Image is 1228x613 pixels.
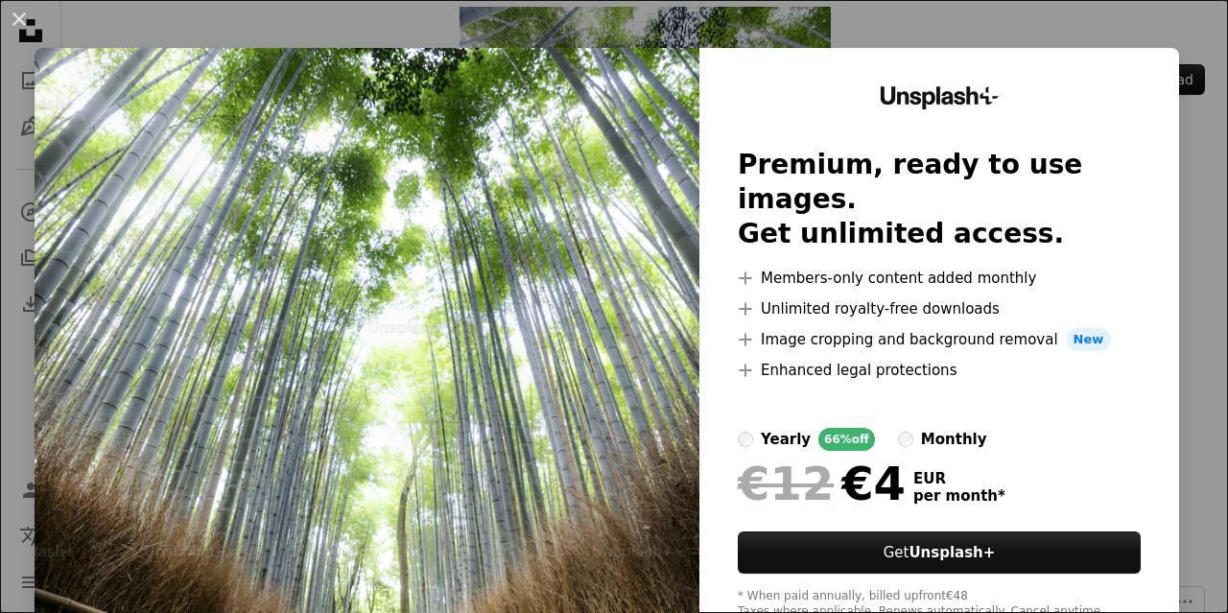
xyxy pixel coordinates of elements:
[738,267,1141,290] li: Members-only content added monthly
[738,531,1141,574] button: GetUnsplash+
[738,148,1141,251] h2: Premium, ready to use images. Get unlimited access.
[738,297,1141,320] li: Unlimited royalty-free downloads
[738,328,1141,351] li: Image cropping and background removal
[738,432,753,447] input: yearly66%off
[921,428,987,451] div: monthly
[738,459,834,508] span: €12
[913,487,1005,505] span: per month *
[818,428,875,451] div: 66% off
[1066,328,1112,351] span: New
[738,459,906,508] div: €4
[738,359,1141,382] li: Enhanced legal protections
[913,470,1005,487] span: EUR
[761,428,811,451] div: yearly
[898,432,913,447] input: monthly
[909,544,995,561] strong: Unsplash+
